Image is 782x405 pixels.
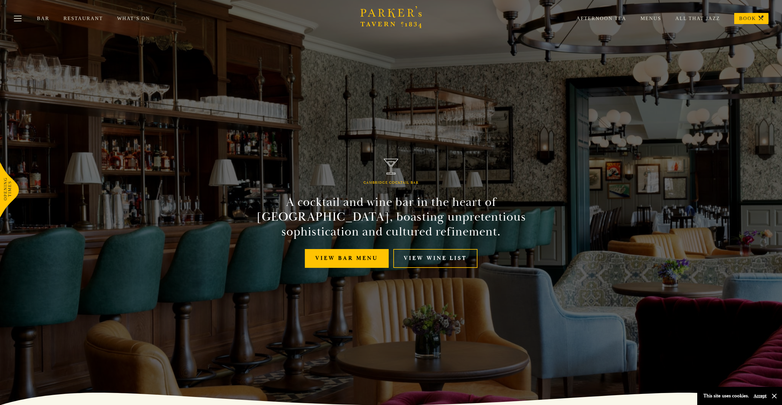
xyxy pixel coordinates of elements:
p: This site uses cookies. [703,391,749,400]
h1: Cambridge Cocktail Bar [363,181,419,185]
img: Parker's Tavern Brasserie Cambridge [384,159,399,174]
button: Close and accept [771,393,777,399]
button: Accept [754,393,767,399]
h2: A cocktail and wine bar in the heart of [GEOGRAPHIC_DATA], boasting unpretentious sophistication ... [251,195,532,239]
a: View Wine List [393,249,477,268]
a: View bar menu [305,249,389,268]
